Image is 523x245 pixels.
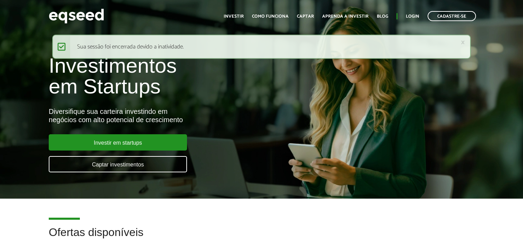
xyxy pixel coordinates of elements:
[428,11,476,21] a: Cadastre-se
[224,14,244,19] a: Investir
[461,39,465,46] a: ×
[52,35,470,59] div: Sua sessão foi encerrada devido a inatividade.
[252,14,289,19] a: Como funciona
[322,14,368,19] a: Aprenda a investir
[49,55,300,97] h1: Investimentos em Startups
[377,14,388,19] a: Blog
[49,156,187,172] a: Captar investimentos
[406,14,419,19] a: Login
[49,7,104,25] img: EqSeed
[49,134,187,151] a: Investir em startups
[49,107,300,124] div: Diversifique sua carteira investindo em negócios com alto potencial de crescimento
[297,14,314,19] a: Captar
